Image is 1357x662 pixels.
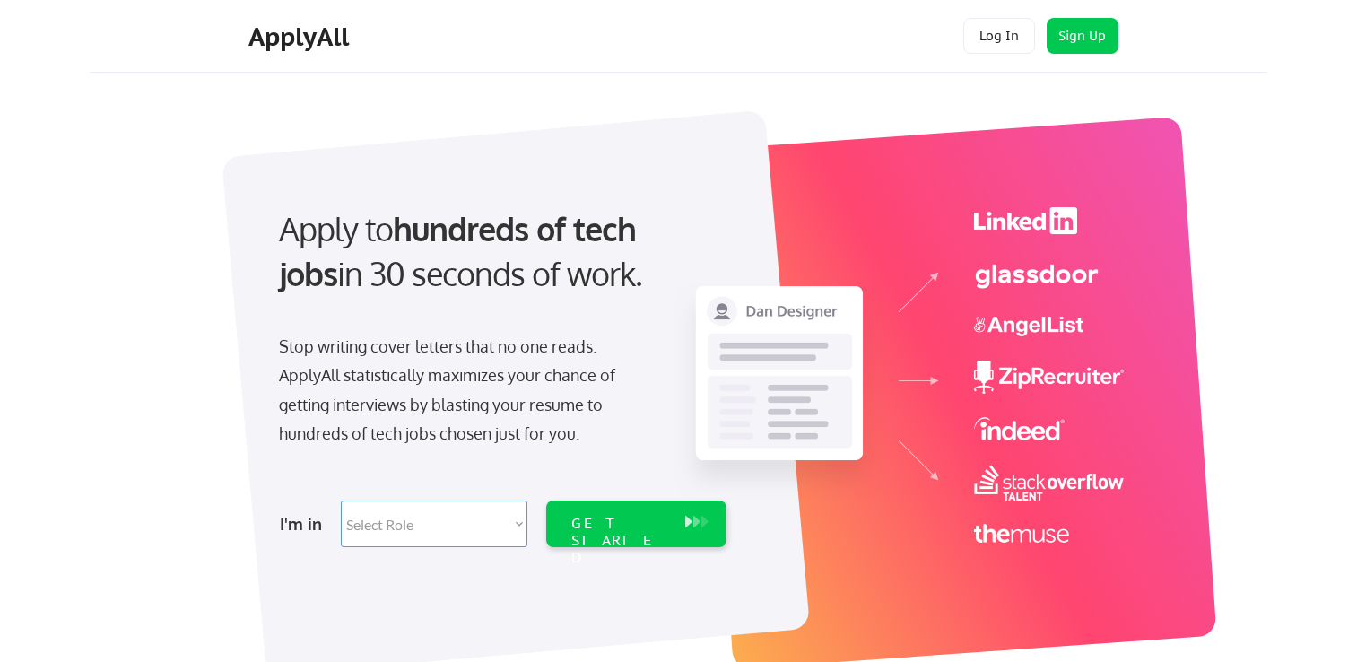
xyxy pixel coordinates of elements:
div: Apply to in 30 seconds of work. [279,206,719,297]
div: I'm in [280,510,330,538]
strong: hundreds of tech jobs [279,208,644,293]
div: ApplyAll [248,22,354,52]
div: GET STARTED [571,515,667,567]
button: Log In [963,18,1035,54]
div: Stop writing cover letters that no one reads. ApplyAll statistically maximizes your chance of get... [279,332,648,449]
button: Sign Up [1047,18,1118,54]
